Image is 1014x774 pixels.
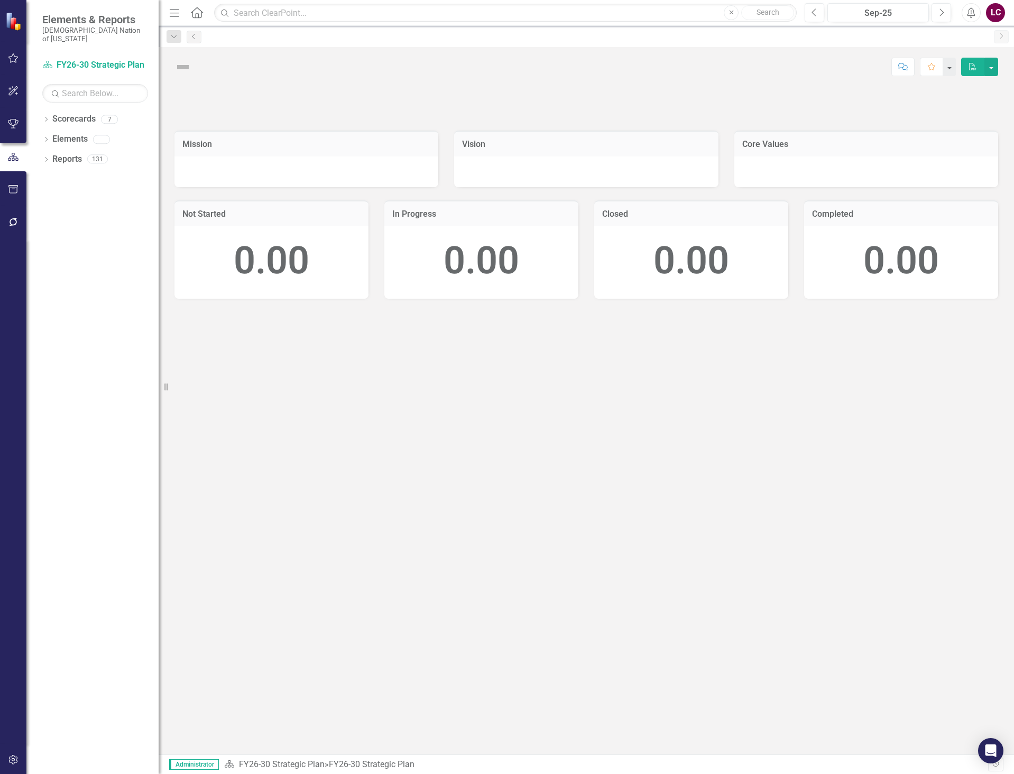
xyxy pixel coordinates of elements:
h3: Closed [602,209,780,219]
div: 0.00 [395,234,568,288]
h3: Not Started [182,209,361,219]
a: FY26-30 Strategic Plan [42,59,148,71]
div: 131 [87,155,108,164]
h3: In Progress [392,209,570,219]
a: FY26-30 Strategic Plan [239,759,325,769]
div: 7 [101,115,118,124]
input: Search ClearPoint... [214,4,797,22]
button: LC [986,3,1005,22]
div: 0.00 [185,234,358,288]
small: [DEMOGRAPHIC_DATA] Nation of [US_STATE] [42,26,148,43]
div: FY26-30 Strategic Plan [329,759,414,769]
div: Open Intercom Messenger [978,738,1003,763]
h3: Core Values [742,140,990,149]
span: Administrator [169,759,219,770]
a: Scorecards [52,113,96,125]
button: Search [741,5,794,20]
img: ClearPoint Strategy [5,11,24,31]
img: Not Defined [174,59,191,76]
input: Search Below... [42,84,148,103]
span: Search [757,8,779,16]
h3: Mission [182,140,430,149]
a: Elements [52,133,88,145]
h3: Vision [462,140,710,149]
div: » [224,759,988,771]
div: 0.00 [605,234,778,288]
h3: Completed [812,209,990,219]
a: Reports [52,153,82,165]
span: Elements & Reports [42,13,148,26]
button: Sep-25 [827,3,929,22]
div: Sep-25 [831,7,925,20]
div: 0.00 [815,234,988,288]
